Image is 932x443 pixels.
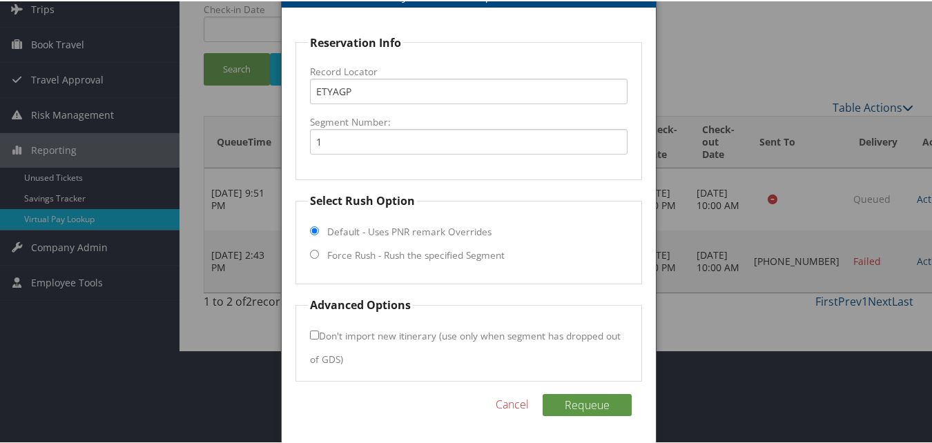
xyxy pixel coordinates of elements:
[308,295,413,312] legend: Advanced Options
[310,329,319,338] input: Don't import new itinerary (use only when segment has dropped out of GDS)
[308,191,417,208] legend: Select Rush Option
[308,33,403,50] legend: Reservation Info
[310,63,627,77] label: Record Locator
[310,322,621,371] label: Don't import new itinerary (use only when segment has dropped out of GDS)
[327,224,492,237] label: Default - Uses PNR remark Overrides
[496,395,529,411] a: Cancel
[327,247,505,261] label: Force Rush - Rush the specified Segment
[310,114,627,128] label: Segment Number:
[543,393,632,415] button: Requeue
